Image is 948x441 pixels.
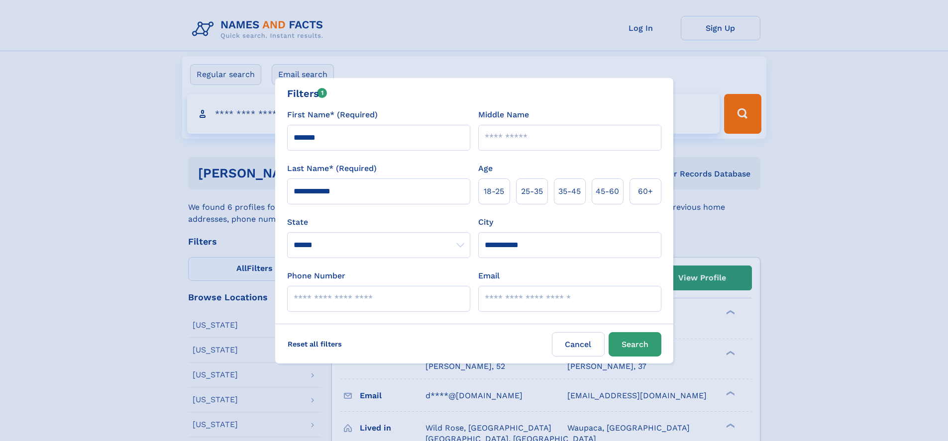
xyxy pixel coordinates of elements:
[281,332,348,356] label: Reset all filters
[478,163,493,175] label: Age
[478,216,493,228] label: City
[287,216,470,228] label: State
[478,270,500,282] label: Email
[609,332,661,356] button: Search
[287,109,378,121] label: First Name* (Required)
[478,109,529,121] label: Middle Name
[287,86,327,101] div: Filters
[484,185,504,197] span: 18‑25
[596,185,619,197] span: 45‑60
[287,270,345,282] label: Phone Number
[521,185,543,197] span: 25‑35
[287,163,377,175] label: Last Name* (Required)
[552,332,605,356] label: Cancel
[638,185,653,197] span: 60+
[558,185,581,197] span: 35‑45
